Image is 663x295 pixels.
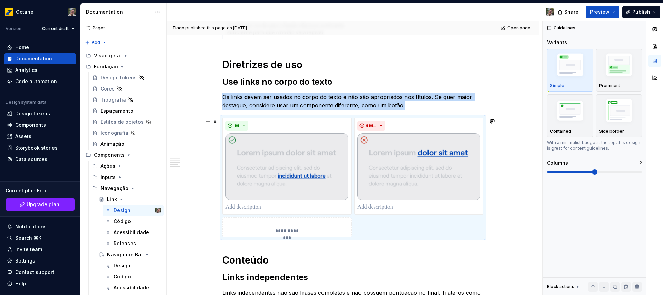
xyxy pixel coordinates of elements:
[92,40,100,45] span: Add
[89,161,164,172] div: Ações
[15,67,37,74] div: Analytics
[15,133,31,140] div: Assets
[547,140,642,151] div: With a minimalist badge at the top, this design is great for content guidelines.
[89,94,164,105] a: Tipografia
[222,272,483,283] h2: Links independentes
[42,26,69,31] span: Current draft
[83,50,164,61] div: Visão geral
[550,83,564,88] p: Simple
[94,52,122,59] div: Visão geral
[100,118,144,125] div: Estilos de objetos
[100,141,124,147] div: Animação
[15,144,58,151] div: Storybook stories
[499,23,534,33] a: Open page
[4,42,76,53] a: Home
[15,78,57,85] div: Code automation
[225,133,348,200] img: 721a1261-a166-4026-8c0c-f659842cb227.png
[6,26,21,31] div: Version
[103,216,164,227] a: Código
[546,8,554,16] img: Tiago
[16,9,33,16] div: Octane
[94,63,118,70] div: Fundação
[547,49,593,92] button: placeholderSimple
[4,255,76,266] a: Settings
[640,160,642,166] p: 2
[550,129,571,134] p: Contained
[547,282,580,292] div: Block actions
[599,83,620,88] p: Prominent
[596,94,642,137] button: placeholderSide border
[15,110,50,117] div: Design tokens
[15,223,47,230] div: Notifications
[4,244,76,255] a: Invite team
[15,55,52,62] div: Documentation
[83,150,164,161] div: Components
[103,227,164,238] a: Acessibilidade
[547,94,593,137] button: placeholderContained
[4,142,76,153] a: Storybook stories
[547,39,567,46] div: Variants
[4,65,76,76] a: Analytics
[100,74,137,81] div: Design Tokens
[100,185,128,192] div: Navegação
[100,107,133,114] div: Espaçamento
[550,98,590,125] img: placeholder
[100,174,116,181] div: Inputs
[89,72,164,83] a: Design Tokens
[103,260,164,271] a: Design
[4,267,76,278] button: Contact support
[100,130,128,136] div: Iconografia
[15,44,29,51] div: Home
[4,120,76,131] a: Components
[15,280,26,287] div: Help
[357,133,480,200] img: 4bc1b459-4986-436d-9a27-a4e3b829e2eb.png
[222,254,483,266] h1: Conteúdo
[96,194,164,205] a: Link
[599,97,639,127] img: placeholder
[622,6,660,18] button: Publish
[15,257,35,264] div: Settings
[114,273,131,280] div: Código
[550,51,590,81] img: placeholder
[4,154,76,165] a: Data sources
[507,25,530,31] span: Open page
[185,25,247,31] div: published this page on [DATE]
[83,25,106,31] div: Pages
[100,96,126,103] div: Tipografia
[103,238,164,249] a: Releases
[15,269,54,276] div: Contact support
[5,8,13,16] img: e8093afa-4b23-4413-bf51-00cde92dbd3f.png
[100,85,115,92] div: Cores
[107,196,117,203] div: Link
[564,9,578,16] span: Share
[103,205,164,216] a: DesignTiago
[89,116,164,127] a: Estilos de objetos
[599,51,639,81] img: placeholder
[39,24,77,34] button: Current draft
[6,198,75,211] a: Upgrade plan
[15,246,42,253] div: Invite team
[89,83,164,94] a: Cores
[89,105,164,116] a: Espaçamento
[15,156,47,163] div: Data sources
[94,152,125,159] div: Components
[89,172,164,183] div: Inputs
[547,284,574,289] div: Block actions
[100,163,115,170] div: Ações
[103,282,164,293] a: Acessibilidade
[4,221,76,232] button: Notifications
[15,122,46,129] div: Components
[114,240,136,247] div: Releases
[590,9,609,16] span: Preview
[96,249,164,260] a: Navigation Bar
[222,76,483,87] h2: Use links no corpo do texto
[4,232,76,244] button: Search ⌘K
[599,129,624,134] p: Side border
[4,108,76,119] a: Design tokens
[114,262,131,269] div: Design
[4,278,76,289] button: Help
[554,6,583,18] button: Share
[27,201,59,208] span: Upgrade plan
[114,207,131,214] div: Design
[632,9,650,16] span: Publish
